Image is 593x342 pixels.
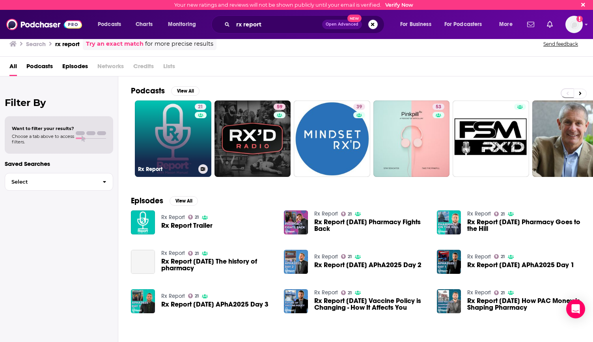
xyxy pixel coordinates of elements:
span: New [347,15,362,22]
img: Rx Report 4.4.25 APhA2025 Day 2 [284,250,308,274]
span: 21 [195,216,199,219]
a: 21 [494,254,505,259]
a: Rx Report 8.15.25 How PAC Money is Shaping Pharmacy [467,297,580,311]
a: Rx Report 6.6.25 Pharmacy Goes to the Hill [467,219,580,232]
a: EpisodesView All [131,196,198,206]
a: Rx Report [314,289,338,296]
a: Charts [131,18,157,31]
button: open menu [92,18,131,31]
button: View All [171,86,200,96]
span: Podcasts [26,60,53,76]
button: Send feedback [541,41,580,47]
a: 21 [494,212,505,216]
div: Open Intercom Messenger [566,299,585,318]
span: Episodes [62,60,88,76]
span: 59 [277,103,282,111]
input: Search podcasts, credits, & more... [233,18,322,31]
a: All [9,60,17,76]
img: Rx Report Trailer [131,210,155,234]
a: Show notifications dropdown [544,18,556,31]
h2: Episodes [131,196,163,206]
a: 21 [195,104,206,110]
span: Choose a tab above to access filters. [12,134,74,145]
span: 21 [195,294,199,298]
a: 21 [341,290,352,295]
h2: Podcasts [131,86,165,96]
a: 21 [188,251,199,256]
a: 39 [353,104,365,110]
a: 21 [188,294,199,298]
h3: Rx Report [138,166,195,173]
h3: rx report [55,40,80,48]
a: Rx Report 4.11.25 APhA2025 Day 3 [161,301,269,308]
button: Select [5,173,113,191]
span: Open Advanced [326,22,358,26]
a: Try an exact match [86,39,144,48]
a: Rx Report 8.15.25 How PAC Money is Shaping Pharmacy [437,289,461,313]
span: 39 [356,103,362,111]
span: Select [5,179,96,184]
a: 21 [188,215,199,219]
a: Rx Report 5.30.25 Vaccine Policy is Changing - How It Affects You [314,297,427,311]
svg: Email not verified [576,16,583,22]
span: 21 [198,103,203,111]
button: open menu [494,18,522,31]
a: Rx Report [467,253,491,260]
a: Rx Report 6.6.25 Pharmacy Goes to the Hill [437,210,461,234]
a: Rx Report [467,289,491,296]
button: Open AdvancedNew [322,20,362,29]
span: 21 [501,212,505,216]
span: Networks [97,60,124,76]
span: Podcasts [98,19,121,30]
a: Rx Report 3.31.25 APhA2025 Day 1 [467,262,574,268]
a: Rx Report 4.18.25 Pharmacy Fights Back [284,210,308,234]
span: More [499,19,513,30]
img: Rx Report 3.31.25 APhA2025 Day 1 [437,250,461,274]
button: open menu [162,18,206,31]
span: For Podcasters [444,19,482,30]
a: Rx Report 4.4.25 APhA2025 Day 2 [314,262,421,268]
span: 21 [348,212,352,216]
h3: Search [26,40,46,48]
a: 21 [341,254,352,259]
span: Want to filter your results? [12,126,74,131]
a: 39 [294,100,370,177]
a: 53 [433,104,444,110]
img: Podchaser - Follow, Share and Rate Podcasts [6,17,82,32]
span: Credits [133,60,154,76]
span: Logged in as bria.marlowe [565,16,583,33]
a: Rx Report 10.10.25 The history of pharmacy [161,258,274,271]
a: Rx Report [161,293,185,299]
a: Rx Report 4.11.25 APhA2025 Day 3 [131,289,155,313]
span: 21 [195,252,199,255]
span: for more precise results [145,39,213,48]
a: 21Rx Report [135,100,211,177]
a: Rx Report [161,214,185,221]
span: For Business [400,19,431,30]
button: Show profile menu [565,16,583,33]
span: 21 [348,291,352,295]
span: Rx Report [DATE] APhA2025 Day 1 [467,262,574,268]
span: Lists [163,60,175,76]
button: open menu [395,18,441,31]
button: View All [170,196,198,206]
div: Your new ratings and reviews will not be shown publicly until your email is verified. [174,2,413,8]
a: Rx Report [467,210,491,217]
span: Rx Report [DATE] Pharmacy Goes to the Hill [467,219,580,232]
p: Saved Searches [5,160,113,167]
a: PodcastsView All [131,86,200,96]
button: open menu [439,18,494,31]
a: Verify Now [385,2,413,8]
img: User Profile [565,16,583,33]
img: Rx Report 5.30.25 Vaccine Policy is Changing - How It Affects You [284,289,308,313]
a: Rx Report [314,253,338,260]
span: Rx Report [DATE] The history of pharmacy [161,258,274,271]
span: Rx Report [DATE] Pharmacy Fights Back [314,219,427,232]
h2: Filter By [5,97,113,108]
